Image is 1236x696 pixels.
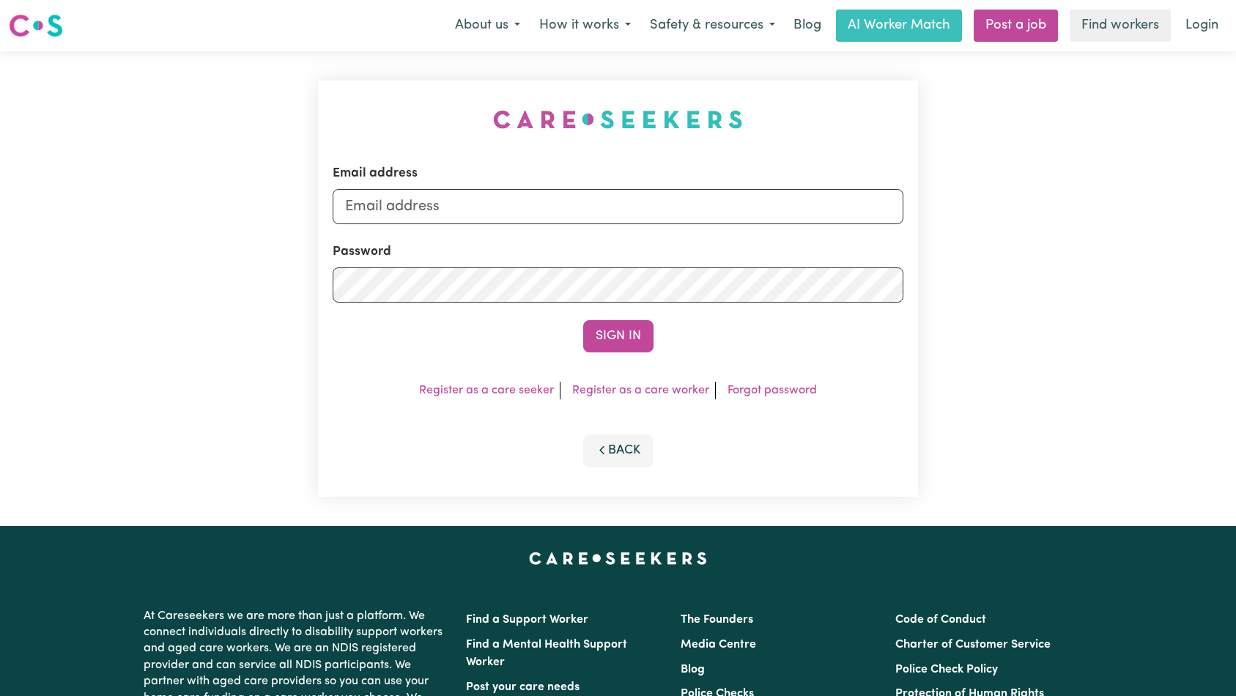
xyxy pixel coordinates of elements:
[895,614,986,626] a: Code of Conduct
[466,614,588,626] a: Find a Support Worker
[681,639,756,651] a: Media Centre
[529,552,707,564] a: Careseekers home page
[583,320,654,352] button: Sign In
[895,639,1051,651] a: Charter of Customer Service
[530,10,640,41] button: How it works
[9,9,63,42] a: Careseekers logo
[728,385,817,396] a: Forgot password
[974,10,1058,42] a: Post a job
[895,664,998,675] a: Police Check Policy
[785,10,830,42] a: Blog
[9,12,63,39] img: Careseekers logo
[681,664,705,675] a: Blog
[572,385,709,396] a: Register as a care worker
[333,164,418,183] label: Email address
[836,10,962,42] a: AI Worker Match
[466,681,580,693] a: Post your care needs
[445,10,530,41] button: About us
[681,614,753,626] a: The Founders
[1070,10,1171,42] a: Find workers
[640,10,785,41] button: Safety & resources
[419,385,554,396] a: Register as a care seeker
[333,242,391,261] label: Password
[466,639,627,668] a: Find a Mental Health Support Worker
[333,189,904,224] input: Email address
[583,434,654,467] button: Back
[1177,10,1227,42] a: Login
